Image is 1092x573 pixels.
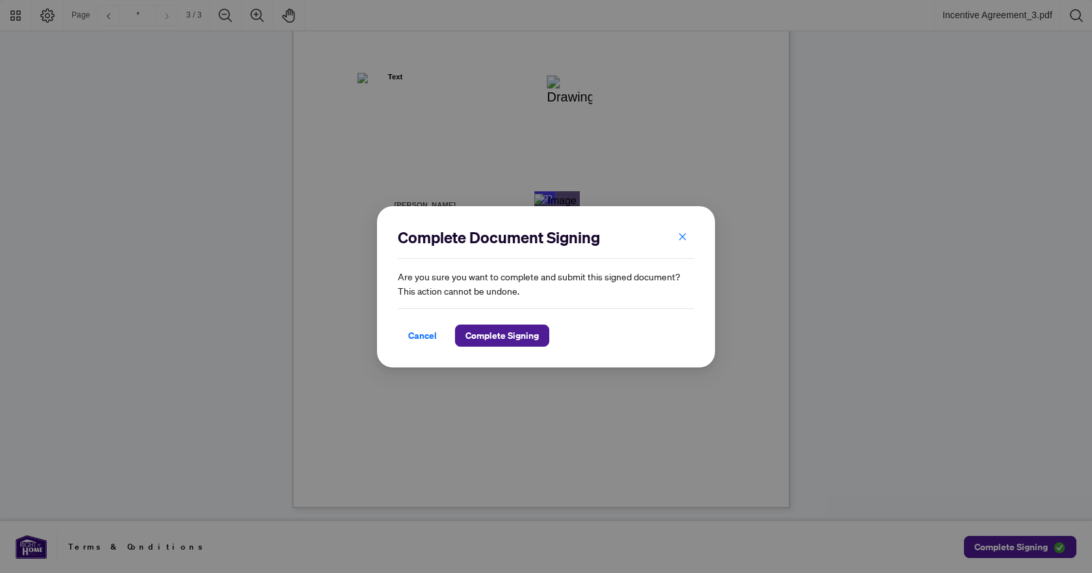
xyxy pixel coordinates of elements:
[465,325,539,346] span: Complete Signing
[398,325,447,347] button: Cancel
[398,227,694,347] div: Are you sure you want to complete and submit this signed document? This action cannot be undone.
[408,325,437,346] span: Cancel
[455,325,549,347] button: Complete Signing
[678,232,687,241] span: close
[398,227,694,248] h2: Complete Document Signing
